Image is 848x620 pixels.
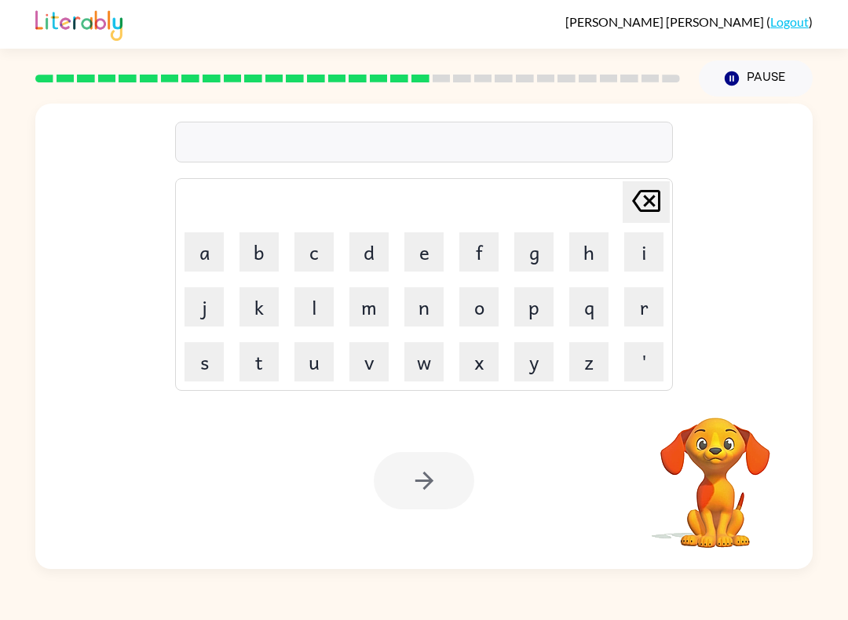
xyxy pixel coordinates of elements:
[699,60,813,97] button: Pause
[514,342,554,381] button: y
[514,232,554,272] button: g
[569,342,609,381] button: z
[349,342,389,381] button: v
[569,287,609,326] button: q
[565,14,766,29] span: [PERSON_NAME] [PERSON_NAME]
[239,287,279,326] button: k
[349,287,389,326] button: m
[459,342,499,381] button: x
[404,232,444,272] button: e
[185,287,224,326] button: j
[294,342,334,381] button: u
[185,342,224,381] button: s
[404,287,444,326] button: n
[294,287,334,326] button: l
[349,232,389,272] button: d
[514,287,554,326] button: p
[294,232,334,272] button: c
[239,232,279,272] button: b
[770,14,809,29] a: Logout
[624,287,663,326] button: r
[35,6,122,41] img: Literably
[185,232,224,272] button: a
[459,232,499,272] button: f
[624,342,663,381] button: '
[459,287,499,326] button: o
[565,14,813,29] div: ( )
[239,342,279,381] button: t
[624,232,663,272] button: i
[404,342,444,381] button: w
[569,232,609,272] button: h
[637,393,794,550] video: Your browser must support playing .mp4 files to use Literably. Please try using another browser.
